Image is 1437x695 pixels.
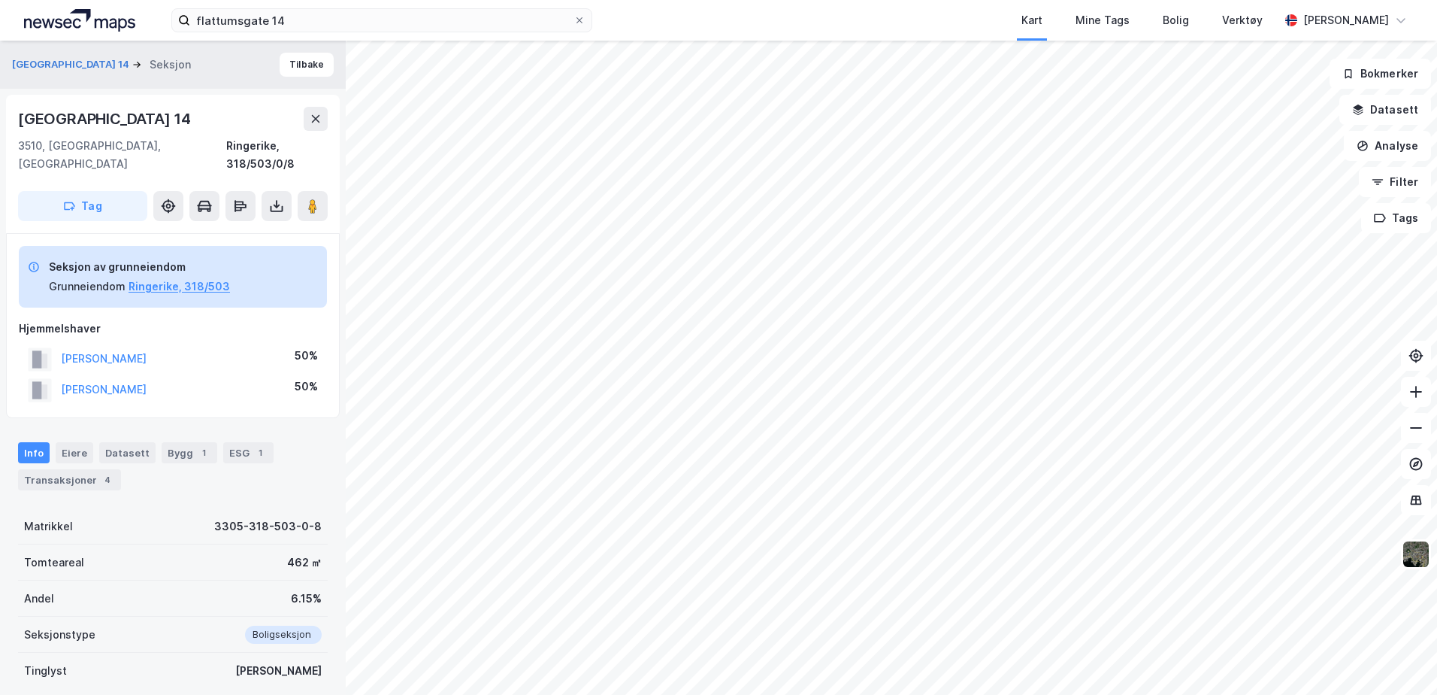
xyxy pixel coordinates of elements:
div: 1 [253,445,268,460]
div: Andel [24,590,54,608]
div: [PERSON_NAME] [1303,11,1389,29]
button: Ringerike, 318/503 [129,278,230,296]
div: [PERSON_NAME] [235,662,322,680]
button: Analyse [1344,131,1431,161]
div: Seksjon [150,56,191,74]
button: Datasett [1339,95,1431,125]
div: 3510, [GEOGRAPHIC_DATA], [GEOGRAPHIC_DATA] [18,137,226,173]
div: Matrikkel [24,517,73,536]
button: Tilbake [280,53,334,77]
div: Tinglyst [24,662,67,680]
div: Bolig [1163,11,1189,29]
button: Bokmerker [1330,59,1431,89]
div: [GEOGRAPHIC_DATA] 14 [18,107,194,131]
div: Seksjon av grunneiendom [49,258,230,276]
img: 9k= [1402,540,1430,569]
div: Eiere [56,442,93,463]
div: Ringerike, 318/503/0/8 [226,137,328,173]
div: 50% [295,347,318,365]
div: Hjemmelshaver [19,320,327,338]
div: Grunneiendom [49,278,126,296]
button: [GEOGRAPHIC_DATA] 14 [12,57,132,72]
div: Tomteareal [24,554,84,572]
input: Søk på adresse, matrikkel, gårdeiere, leietakere eller personer [190,9,573,32]
div: 4 [100,472,115,487]
div: Transaksjoner [18,469,121,490]
div: Seksjonstype [24,626,95,644]
div: 50% [295,378,318,396]
div: Kontrollprogram for chat [1362,623,1437,695]
div: Verktøy [1222,11,1263,29]
div: 6.15% [291,590,322,608]
div: Info [18,442,50,463]
div: ESG [223,442,274,463]
img: logo.a4113a55bc3d86da70a041830d287a7e.svg [24,9,135,32]
div: Kart [1021,11,1042,29]
div: Datasett [99,442,156,463]
button: Tag [18,191,147,221]
iframe: Chat Widget [1362,623,1437,695]
div: Bygg [162,442,217,463]
div: 1 [196,445,211,460]
div: 462 ㎡ [287,554,322,572]
div: Mine Tags [1075,11,1130,29]
div: 3305-318-503-0-8 [214,517,322,536]
button: Tags [1361,203,1431,233]
button: Filter [1359,167,1431,197]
